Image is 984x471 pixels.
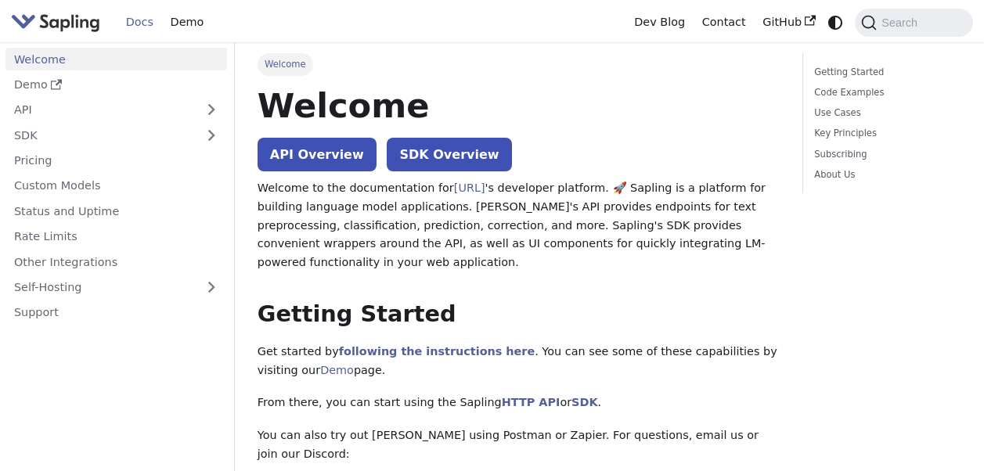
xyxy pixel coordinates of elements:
[117,10,162,34] a: Docs
[877,16,927,29] span: Search
[11,11,106,34] a: Sapling.aiSapling.ai
[258,300,780,329] h2: Getting Started
[5,276,227,299] a: Self-Hosting
[258,84,780,127] h1: Welcome
[258,53,313,75] span: Welcome
[694,10,755,34] a: Contact
[5,200,227,222] a: Status and Uptime
[502,396,560,408] a: HTTP API
[814,106,956,120] a: Use Cases
[754,10,824,34] a: GitHub
[5,225,227,248] a: Rate Limits
[5,149,227,172] a: Pricing
[855,9,972,37] button: Search (Command+K)
[5,74,227,96] a: Demo
[5,174,227,197] a: Custom Models
[339,345,535,358] a: following the instructions here
[824,11,847,34] button: Switch between dark and light mode (currently system mode)
[320,364,354,376] a: Demo
[258,53,780,75] nav: Breadcrumbs
[387,138,511,171] a: SDK Overview
[11,11,100,34] img: Sapling.ai
[258,343,780,380] p: Get started by . You can see some of these capabilities by visiting our page.
[5,48,227,70] a: Welcome
[625,10,693,34] a: Dev Blog
[196,99,227,121] button: Expand sidebar category 'API'
[5,301,227,324] a: Support
[571,396,597,408] a: SDK
[814,85,956,100] a: Code Examples
[258,394,780,412] p: From there, you can start using the Sapling or .
[162,10,212,34] a: Demo
[258,179,780,272] p: Welcome to the documentation for 's developer platform. 🚀 Sapling is a platform for building lang...
[814,126,956,141] a: Key Principles
[814,167,956,182] a: About Us
[814,65,956,80] a: Getting Started
[814,147,956,162] a: Subscribing
[5,124,196,146] a: SDK
[258,138,377,171] a: API Overview
[5,99,196,121] a: API
[454,182,485,194] a: [URL]
[196,124,227,146] button: Expand sidebar category 'SDK'
[258,426,780,464] p: You can also try out [PERSON_NAME] using Postman or Zapier. For questions, email us or join our D...
[5,250,227,273] a: Other Integrations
